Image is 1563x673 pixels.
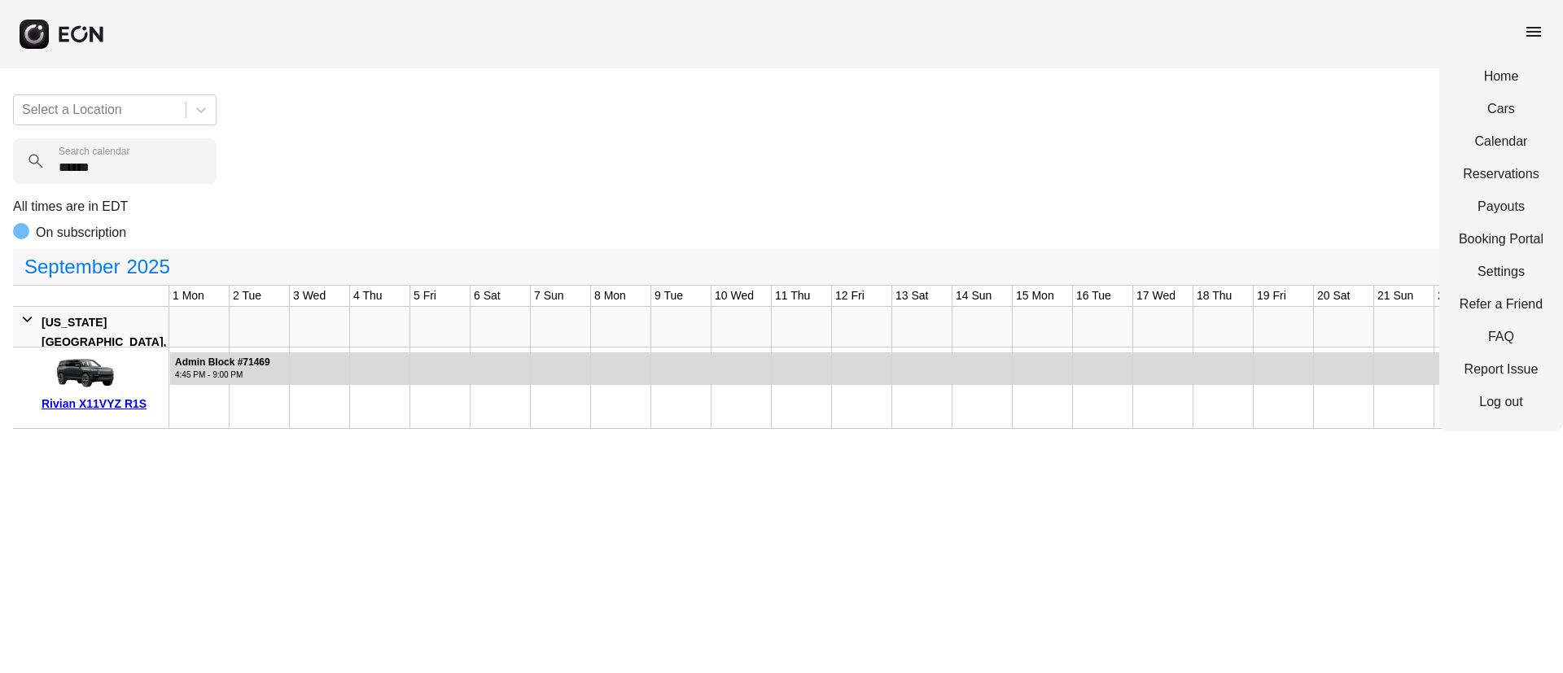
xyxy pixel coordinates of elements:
a: Home [1459,67,1543,86]
div: [US_STATE][GEOGRAPHIC_DATA], [GEOGRAPHIC_DATA] [42,312,166,371]
div: 12 Fri [832,286,868,306]
div: 4:45 PM - 9:00 PM [175,369,270,381]
a: Report Issue [1459,360,1543,379]
div: 16 Tue [1073,286,1114,306]
div: 10 Wed [711,286,757,306]
img: car [42,353,123,394]
div: 19 Fri [1254,286,1289,306]
div: 15 Mon [1013,286,1057,306]
span: menu [1524,22,1543,42]
a: FAQ [1459,327,1543,347]
a: Payouts [1459,197,1543,216]
div: 7 Sun [531,286,567,306]
a: Log out [1459,392,1543,412]
div: 5 Fri [410,286,440,306]
div: 11 Thu [772,286,813,306]
button: September2025 [15,251,180,283]
p: All times are in EDT [13,197,1550,216]
div: 14 Sun [952,286,995,306]
p: On subscription [36,223,126,243]
a: Reservations [1459,164,1543,184]
span: 2025 [123,251,173,283]
a: Settings [1459,262,1543,282]
div: 1 Mon [169,286,208,306]
div: 18 Thu [1193,286,1235,306]
a: Calendar [1459,132,1543,151]
div: 3 Wed [290,286,329,306]
div: 20 Sat [1314,286,1353,306]
div: 4 Thu [350,286,386,306]
div: Rivian X11VYZ R1S [42,394,163,413]
a: Cars [1459,99,1543,119]
div: 2 Tue [230,286,265,306]
div: Admin Block #71469 [175,356,270,369]
a: Booking Portal [1459,229,1543,249]
div: 6 Sat [471,286,504,306]
a: Refer a Friend [1459,295,1543,314]
span: September [21,251,123,283]
div: 9 Tue [651,286,686,306]
div: 22 Mon [1434,286,1479,306]
label: Search calendar [59,145,129,158]
div: 8 Mon [591,286,629,306]
div: 17 Wed [1133,286,1179,306]
div: 13 Sat [892,286,931,306]
div: 21 Sun [1374,286,1416,306]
